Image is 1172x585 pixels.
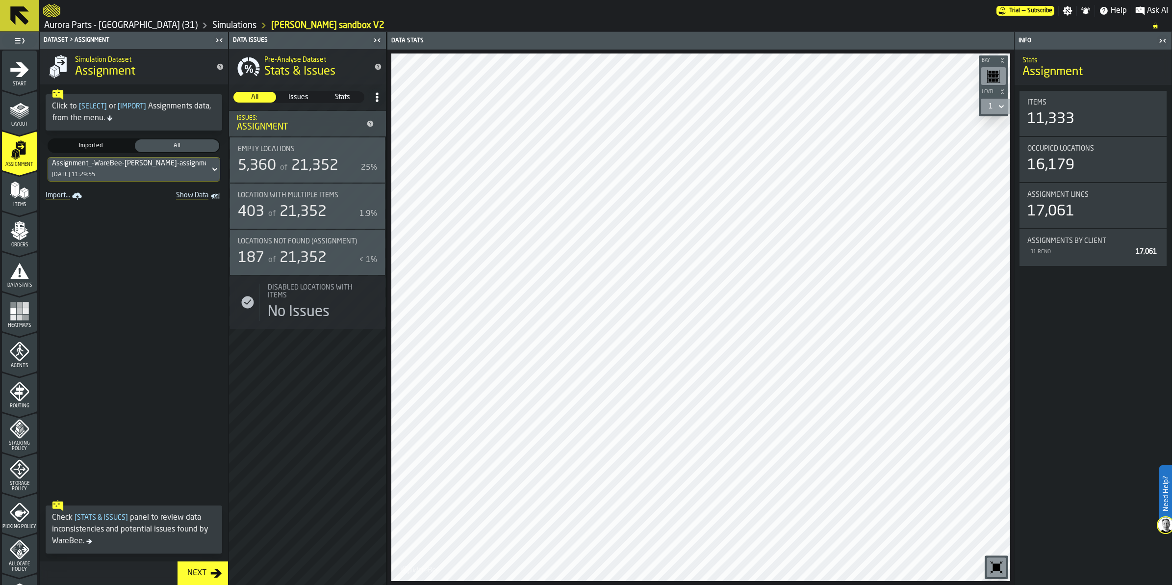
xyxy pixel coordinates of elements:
[1027,245,1159,258] div: StatList-item-31 RENO
[238,203,264,221] div: 403
[2,212,37,251] li: menu Orders
[996,6,1054,16] a: link-to-/wh/i/aa2e4adb-2cd5-4688-aa4a-ec82bcf75d46/pricing/
[280,164,287,172] span: of
[268,303,330,321] div: No Issues
[2,524,37,530] span: Picking Policy
[52,512,216,547] div: Check panel to review data inconsistencies and potential issues found by WareBee.
[2,363,37,369] span: Agents
[291,159,338,173] span: 21,352
[52,160,206,167] div: DropdownMenuValue-e6ec6eda-7400-48d5-b369-c0497d0b16c2
[238,157,276,175] div: 5,360
[1015,50,1172,85] div: title-Assignment
[135,139,219,152] div: thumb
[238,249,264,267] div: 187
[1027,237,1159,245] div: Title
[1027,157,1074,174] div: 16,179
[2,242,37,248] span: Orders
[238,191,377,199] div: Title
[359,254,377,266] div: < 1%
[183,567,210,579] div: Next
[985,101,1006,112] div: DropdownMenuValue-1
[1027,191,1159,199] div: Title
[389,37,702,44] div: Data Stats
[229,32,386,49] header: Data Issues
[229,49,386,84] div: title-Stats & Issues
[1027,203,1074,220] div: 17,061
[1136,248,1157,255] span: 17,061
[985,556,1008,579] div: button-toolbar-undefined
[1147,5,1168,17] span: Ask AI
[73,514,130,521] span: Stats & Issues
[980,58,997,63] span: Bay
[238,191,365,199] div: Title
[2,252,37,291] li: menu Data Stats
[144,103,146,110] span: ]
[2,413,37,452] li: menu Stacking Policy
[233,91,277,103] label: button-switch-multi-All
[238,238,377,245] div: Title
[1027,99,1159,106] div: Title
[234,92,276,102] span: All
[1160,466,1171,521] label: Need Help?
[52,171,95,178] div: [DATE] 11:29:55
[1027,110,1074,128] div: 11,333
[52,160,292,167] div: Assignment_-WareBee-[PERSON_NAME]-assignment- 082725.csv-2025-08-27
[2,493,37,532] li: menu Picking Policy
[1095,5,1131,17] label: button-toggle-Help
[178,561,228,585] button: button-Next
[1111,5,1127,17] span: Help
[238,145,377,153] div: Title
[1077,6,1095,16] label: button-toggle-Notifications
[278,92,319,102] span: Issues
[118,103,120,110] span: [
[370,34,384,46] label: button-toggle-Close me
[238,238,365,245] div: Title
[2,91,37,130] li: menu Layout
[51,141,131,150] span: Imported
[2,403,37,409] span: Routing
[979,87,1008,97] button: button-
[1059,6,1076,16] label: button-toggle-Settings
[989,103,993,110] div: DropdownMenuValue-1
[393,559,449,579] a: logo-header
[1027,237,1106,245] span: Assignments by Client
[142,191,208,201] span: Show Data
[387,32,1014,50] header: Data Stats
[1027,191,1089,199] span: Assignment lines
[237,115,362,122] div: Issues:
[322,92,363,102] span: Stats
[2,372,37,412] li: menu Routing
[1015,32,1172,50] header: Info
[268,284,365,299] span: Disabled locations with Items
[233,92,276,103] div: thumb
[2,441,37,452] span: Stacking Policy
[2,453,37,492] li: menu Storage Policy
[116,103,148,110] span: Import
[43,2,60,20] a: logo-header
[238,145,365,153] div: Title
[40,32,228,49] header: Dataset > Assignment
[1027,7,1052,14] span: Subscribe
[1019,183,1167,228] div: stat-Assignment lines
[1027,145,1159,153] div: Title
[2,162,37,167] span: Assignment
[79,103,81,110] span: [
[238,145,295,153] span: Empty locations
[277,92,320,103] div: thumb
[2,51,37,90] li: menu Start
[980,89,997,95] span: Level
[2,34,37,48] label: button-toggle-Toggle Full Menu
[1131,5,1172,17] label: button-toggle-Ask AI
[230,137,385,183] div: stat-Empty locations
[2,323,37,328] span: Heatmaps
[2,561,37,572] span: Allocate Policy
[996,6,1054,16] div: Menu Subscription
[44,20,198,31] a: link-to-/wh/i/aa2e4adb-2cd5-4688-aa4a-ec82bcf75d46
[1017,37,1156,44] div: Info
[361,162,377,174] div: 25%
[2,533,37,573] li: menu Allocate Policy
[137,141,217,150] span: All
[230,230,385,275] div: stat-Locations not found (Assignment)
[1019,137,1167,182] div: stat-Occupied Locations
